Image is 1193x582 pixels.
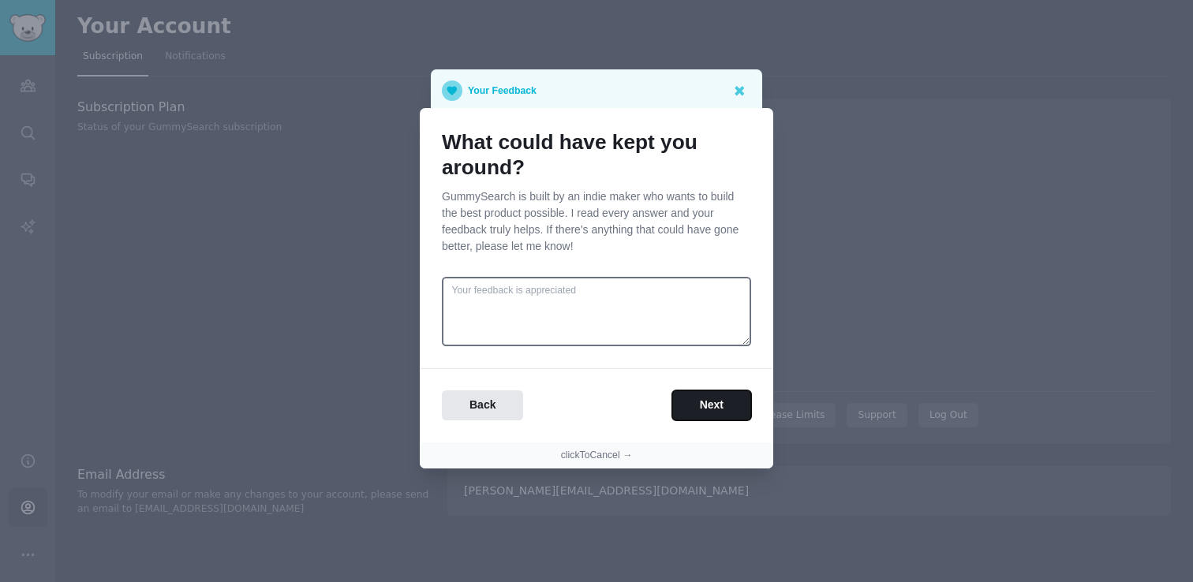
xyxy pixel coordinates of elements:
[442,390,523,421] button: Back
[442,188,751,255] p: GummySearch is built by an indie maker who wants to build the best product possible. I read every...
[672,390,751,421] button: Next
[561,449,633,463] button: clickToCancel →
[468,80,537,101] p: Your Feedback
[442,130,751,180] h1: What could have kept you around?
